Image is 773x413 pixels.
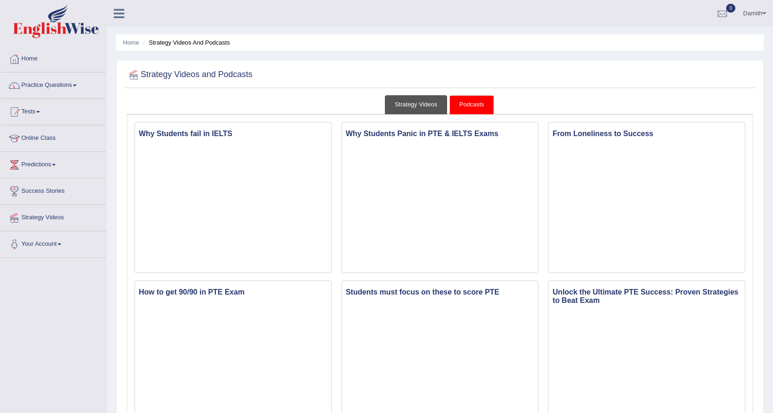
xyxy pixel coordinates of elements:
[342,127,538,140] h3: Why Students Panic in PTE & IELTS Exams
[449,95,494,114] a: Podcasts
[0,152,106,175] a: Predictions
[135,127,331,140] h3: Why Students fail in IELTS
[0,205,106,228] a: Strategy Videos
[549,286,745,307] h3: Unlock the Ultimate PTE Success: Proven Strategies to Beat Exam
[726,4,735,13] span: 0
[0,99,106,122] a: Tests
[0,231,106,255] a: Your Account
[141,38,230,47] li: Strategy Videos and Podcasts
[549,127,745,140] h3: From Loneliness to Success
[0,46,106,69] a: Home
[135,286,331,299] h3: How to get 90/90 in PTE Exam
[0,178,106,202] a: Success Stories
[123,39,139,46] a: Home
[385,95,447,114] a: Strategy Videos
[342,286,538,299] h3: Students must focus on these to score PTE
[0,125,106,149] a: Online Class
[0,72,106,96] a: Practice Questions
[127,68,253,82] h2: Strategy Videos and Podcasts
